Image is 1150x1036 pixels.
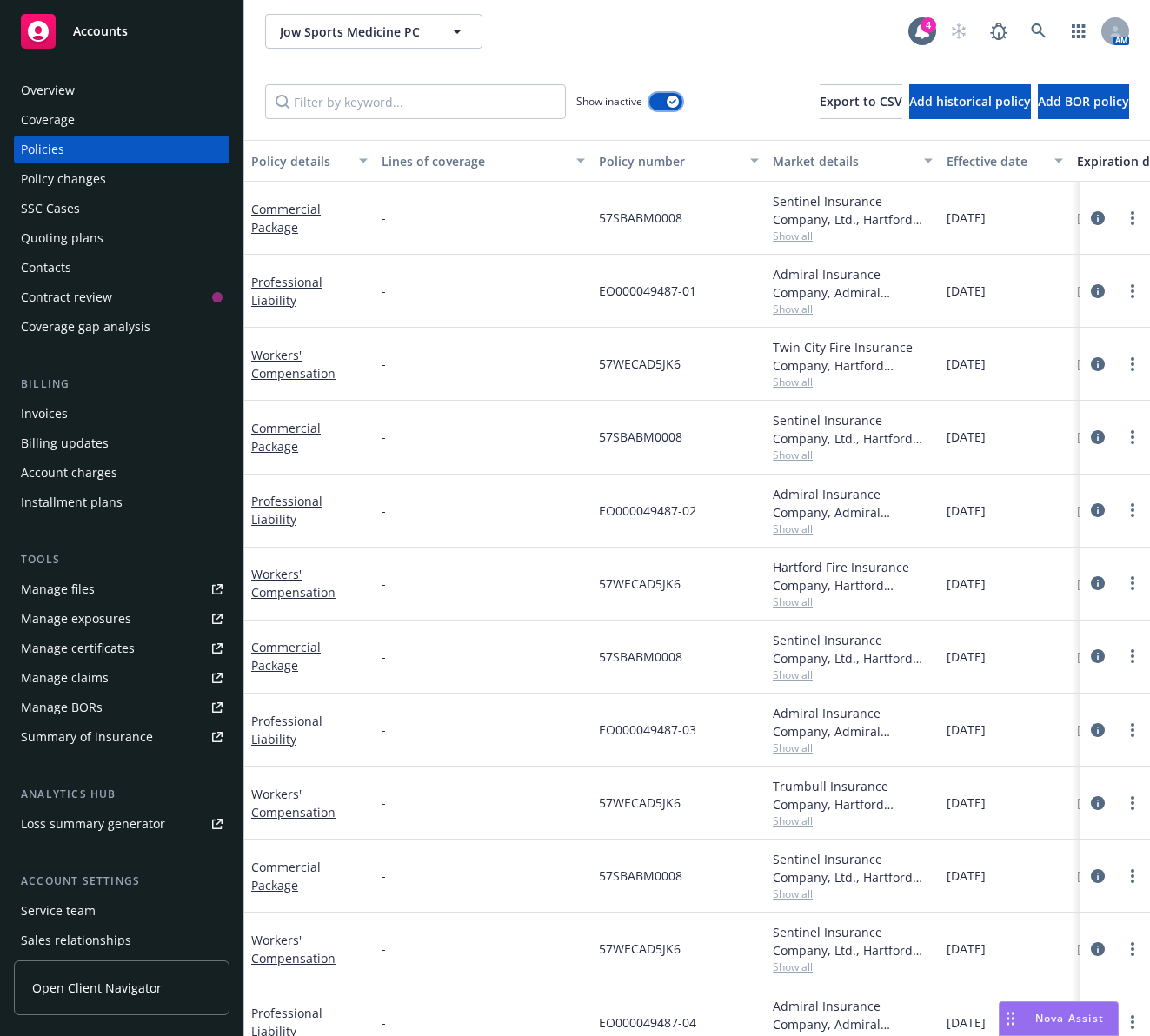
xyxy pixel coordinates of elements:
a: circleInformation [1087,793,1108,814]
span: [DATE] [947,1013,986,1032]
a: Report a Bug [981,14,1016,49]
span: - [382,209,386,227]
div: Quoting plans [21,224,103,252]
div: Lines of coverage [382,152,566,170]
a: Overview [14,76,229,104]
a: Sales relationships [14,926,229,954]
a: circleInformation [1087,646,1108,667]
a: Manage certificates [14,634,229,662]
a: Workers' Compensation [251,347,336,382]
button: Policy details [244,140,375,182]
span: - [382,721,386,739]
a: more [1122,427,1143,448]
span: [DATE] [947,721,986,739]
span: 57WECAD5JK6 [599,574,681,593]
button: Export to CSV [820,84,902,119]
span: [DATE] [947,574,986,593]
div: Summary of insurance [21,723,153,751]
a: more [1122,208,1143,229]
span: - [382,940,386,958]
div: Trumbull Insurance Company, Hartford Insurance Group [773,777,933,814]
a: Switch app [1061,14,1096,49]
a: more [1122,720,1143,740]
span: Show all [773,229,933,243]
span: [DATE] [947,209,986,227]
a: circleInformation [1087,573,1108,594]
a: more [1122,1012,1143,1033]
input: Filter by keyword... [265,84,566,119]
div: Policy changes [21,165,106,193]
span: Show all [773,375,933,389]
div: Coverage gap analysis [21,313,150,341]
a: more [1122,793,1143,814]
div: Overview [21,76,75,104]
div: Policy number [599,152,740,170]
div: Admiral Insurance Company, Admiral Insurance Group ([PERSON_NAME] Corporation), CRC Group [773,704,933,740]
div: Tools [14,551,229,568]
span: - [382,282,386,300]
button: Jow Sports Medicine PC [265,14,482,49]
span: - [382,355,386,373]
a: Policy changes [14,165,229,193]
div: Admiral Insurance Company, Admiral Insurance Group ([PERSON_NAME] Corporation), CRC Group [773,265,933,302]
a: Manage claims [14,664,229,692]
a: Service team [14,897,229,925]
span: 57WECAD5JK6 [599,940,681,958]
button: Policy number [592,140,766,182]
span: [DATE] [947,647,986,666]
span: Show all [773,814,933,828]
span: EO000049487-03 [599,721,696,739]
div: Manage files [21,575,95,603]
div: Manage BORs [21,694,103,721]
a: circleInformation [1087,427,1108,448]
a: more [1122,573,1143,594]
span: EO000049487-02 [599,501,696,520]
span: Show all [773,448,933,462]
span: - [382,647,386,666]
div: SSC Cases [21,195,80,222]
div: Hartford Fire Insurance Company, Hartford Insurance Group [773,558,933,594]
a: Accounts [14,7,229,56]
span: Show all [773,667,933,682]
div: Account settings [14,873,229,890]
a: Commercial Package [251,859,321,893]
button: Market details [766,140,940,182]
a: more [1122,354,1143,375]
a: more [1122,500,1143,521]
span: Add historical policy [909,93,1031,110]
div: Twin City Fire Insurance Company, Hartford Insurance Group [773,338,933,375]
span: Export to CSV [820,93,902,110]
a: Workers' Compensation [251,786,336,820]
span: [DATE] [947,501,986,520]
span: 57SBABM0008 [599,209,682,227]
div: Market details [773,152,914,170]
div: 4 [921,17,936,33]
span: 57WECAD5JK6 [599,355,681,373]
span: - [382,867,386,885]
span: 57SBABM0008 [599,867,682,885]
div: Drag to move [1000,1002,1021,1035]
span: - [382,501,386,520]
div: Sentinel Insurance Company, Ltd., Hartford Insurance Group [773,923,933,960]
div: Manage claims [21,664,109,692]
a: Installment plans [14,488,229,516]
div: Admiral Insurance Company, Admiral Insurance Group ([PERSON_NAME] Corporation), CRC Group [773,997,933,1033]
span: Show all [773,521,933,536]
a: Workers' Compensation [251,932,336,966]
a: circleInformation [1087,939,1108,960]
a: more [1122,646,1143,667]
a: Contacts [14,254,229,282]
a: SSC Cases [14,195,229,222]
a: Coverage [14,106,229,134]
span: Add BOR policy [1038,93,1129,110]
a: Commercial Package [251,639,321,674]
div: Analytics hub [14,786,229,803]
a: more [1122,939,1143,960]
span: Show all [773,740,933,755]
a: Manage exposures [14,605,229,633]
span: [DATE] [947,355,986,373]
a: Commercial Package [251,420,321,455]
span: EO000049487-04 [599,1013,696,1032]
button: Nova Assist [999,1001,1119,1036]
